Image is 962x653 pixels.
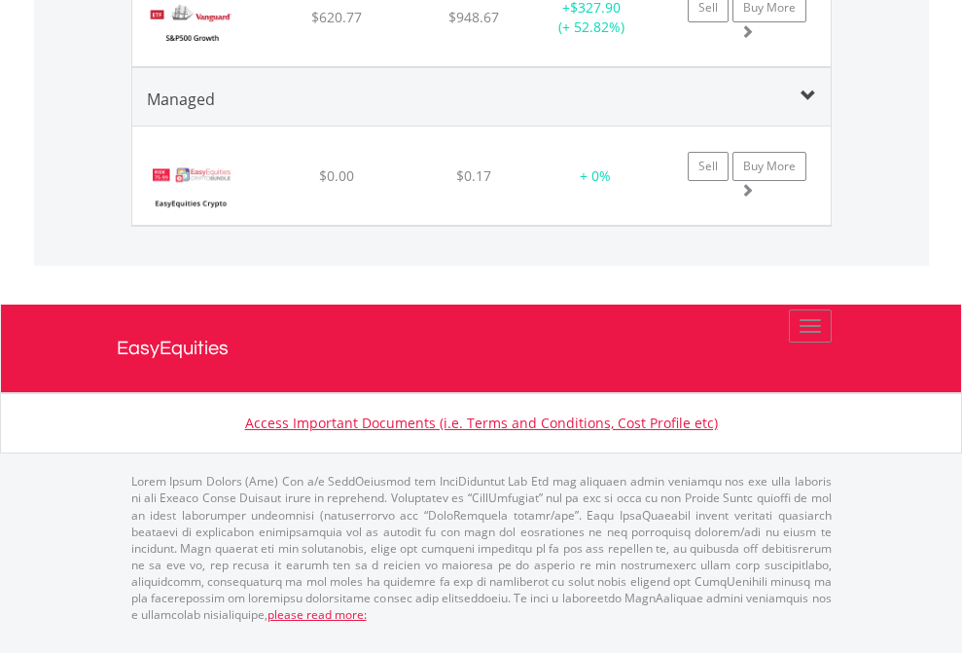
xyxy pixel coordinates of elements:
[142,151,240,220] img: EasyEquities%20Crypto%20Bundle.png
[267,606,367,623] a: please read more:
[319,166,354,185] span: $0.00
[688,152,729,181] a: Sell
[147,89,215,110] span: Managed
[732,152,806,181] a: Buy More
[131,473,832,623] p: Lorem Ipsum Dolors (Ame) Con a/e SeddOeiusmod tem InciDiduntut Lab Etd mag aliquaen admin veniamq...
[311,8,362,26] span: $620.77
[448,8,499,26] span: $948.67
[546,166,645,186] div: + 0%
[117,305,846,392] a: EasyEquities
[456,166,491,185] span: $0.17
[245,414,718,432] a: Access Important Documents (i.e. Terms and Conditions, Cost Profile etc)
